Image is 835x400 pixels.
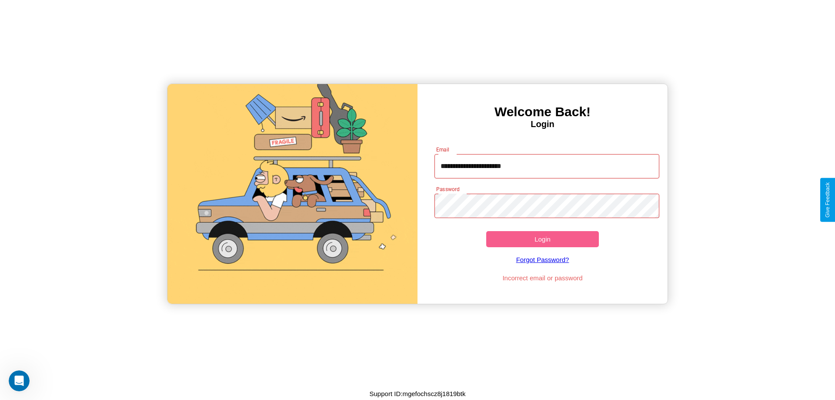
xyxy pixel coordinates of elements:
img: gif [167,84,417,304]
h3: Welcome Back! [417,104,668,119]
iframe: Intercom live chat [9,370,30,391]
p: Incorrect email or password [430,272,655,284]
p: Support ID: mgefochscz8j1819btk [370,388,466,400]
button: Login [486,231,599,247]
label: Email [436,146,450,153]
div: Give Feedback [825,182,831,218]
h4: Login [417,119,668,129]
label: Password [436,185,459,193]
a: Forgot Password? [430,247,655,272]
